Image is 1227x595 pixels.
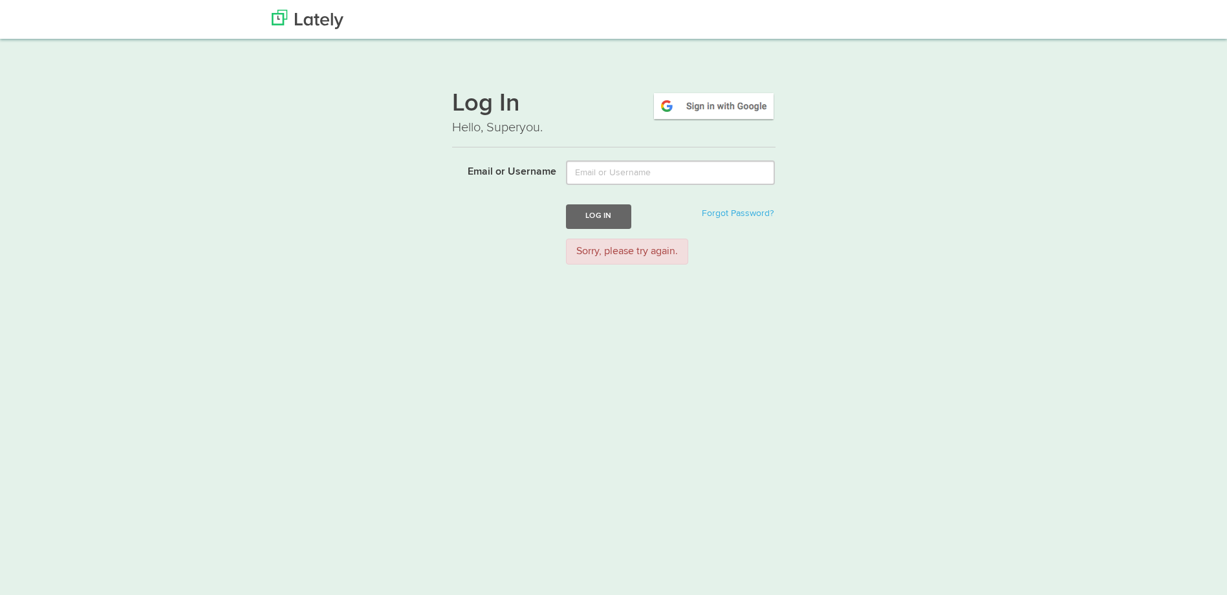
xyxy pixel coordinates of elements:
[652,91,776,121] img: google-signin.png
[566,239,688,265] div: Sorry, please try again.
[452,91,776,118] h1: Log In
[452,118,776,137] p: Hello, Superyou.
[442,160,557,180] label: Email or Username
[566,160,775,185] input: Email or Username
[566,204,631,228] button: Log In
[702,209,774,218] a: Forgot Password?
[272,10,343,29] img: Lately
